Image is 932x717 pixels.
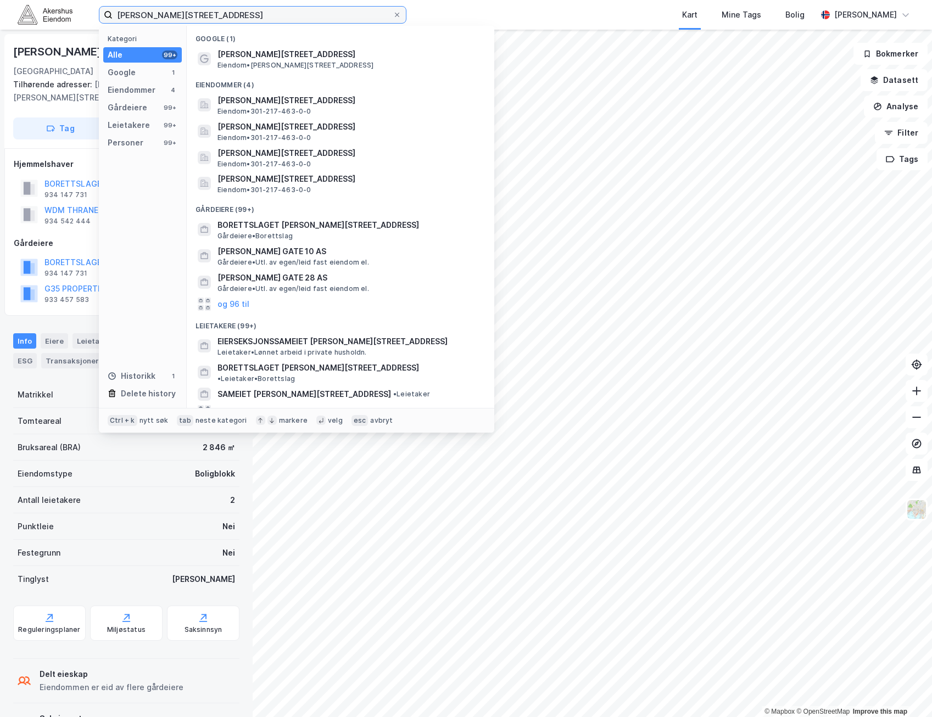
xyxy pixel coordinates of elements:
[682,8,697,21] div: Kart
[217,172,481,186] span: [PERSON_NAME][STREET_ADDRESS]
[13,333,36,349] div: Info
[217,107,311,116] span: Eiendom • 301-217-463-0-0
[40,668,183,681] div: Delt eieskap
[108,415,137,426] div: Ctrl + k
[217,271,481,284] span: [PERSON_NAME] GATE 28 AS
[196,416,247,425] div: neste kategori
[217,232,293,240] span: Gårdeiere • Borettslag
[217,120,481,133] span: [PERSON_NAME][STREET_ADDRESS]
[44,295,89,304] div: 933 457 583
[217,298,249,311] button: og 96 til
[18,625,80,634] div: Reguleringsplaner
[853,43,928,65] button: Bokmerker
[217,160,311,169] span: Eiendom • 301-217-463-0-0
[121,387,176,400] div: Delete history
[217,374,221,383] span: •
[877,664,932,717] div: Kontrollprogram for chat
[279,416,308,425] div: markere
[139,416,169,425] div: nytt søk
[796,708,850,715] a: OpenStreetMap
[217,186,311,194] span: Eiendom • 301-217-463-0-0
[18,520,54,533] div: Punktleie
[328,416,343,425] div: velg
[217,94,481,107] span: [PERSON_NAME][STREET_ADDRESS]
[764,708,795,715] a: Mapbox
[18,573,49,586] div: Tinglyst
[853,708,907,715] a: Improve this map
[18,546,60,559] div: Festegrunn
[785,8,805,21] div: Bolig
[393,390,430,399] span: Leietaker
[370,416,393,425] div: avbryt
[18,494,81,507] div: Antall leietakere
[861,69,928,91] button: Datasett
[217,133,311,142] span: Eiendom • 301-217-463-0-0
[217,245,481,258] span: [PERSON_NAME] GATE 10 AS
[172,573,235,586] div: [PERSON_NAME]
[13,353,37,368] div: ESG
[113,7,393,23] input: Søk på adresse, matrikkel, gårdeiere, leietakere eller personer
[44,269,87,278] div: 934 147 731
[14,158,239,171] div: Hjemmelshaver
[187,197,494,216] div: Gårdeiere (99+)
[108,66,136,79] div: Google
[107,625,146,634] div: Miljøstatus
[217,405,249,418] button: og 96 til
[108,83,155,97] div: Eiendommer
[222,520,235,533] div: Nei
[162,103,177,112] div: 99+
[185,625,222,634] div: Saksinnsyn
[722,8,761,21] div: Mine Tags
[187,313,494,333] div: Leietakere (99+)
[44,191,87,199] div: 934 147 731
[13,78,231,104] div: [PERSON_NAME] Gate 4b, [PERSON_NAME][STREET_ADDRESS][PERSON_NAME]
[72,333,133,349] div: Leietakere
[230,494,235,507] div: 2
[217,374,295,383] span: Leietaker • Borettslag
[108,35,182,43] div: Kategori
[875,122,928,144] button: Filter
[41,333,68,349] div: Eiere
[18,467,72,480] div: Eiendomstype
[217,48,481,61] span: [PERSON_NAME][STREET_ADDRESS]
[217,335,481,348] span: EIERSEKSJONSSAMEIET [PERSON_NAME][STREET_ADDRESS]
[169,372,177,380] div: 1
[13,65,93,78] div: [GEOGRAPHIC_DATA]
[108,369,155,383] div: Historikk
[877,148,928,170] button: Tags
[162,121,177,130] div: 99+
[906,499,927,520] img: Z
[187,72,494,92] div: Eiendommer (4)
[217,147,481,160] span: [PERSON_NAME][STREET_ADDRESS]
[877,664,932,717] iframe: Chat Widget
[108,101,147,114] div: Gårdeiere
[18,441,81,454] div: Bruksareal (BRA)
[40,681,183,694] div: Eiendommen er eid av flere gårdeiere
[217,61,373,70] span: Eiendom • [PERSON_NAME][STREET_ADDRESS]
[169,86,177,94] div: 4
[177,415,193,426] div: tab
[393,390,397,398] span: •
[217,284,369,293] span: Gårdeiere • Utl. av egen/leid fast eiendom el.
[13,80,94,89] span: Tilhørende adresser:
[108,136,143,149] div: Personer
[834,8,897,21] div: [PERSON_NAME]
[217,348,367,357] span: Leietaker • Lønnet arbeid i private husholdn.
[108,48,122,61] div: Alle
[41,353,116,368] div: Transaksjoner
[217,388,391,401] span: SAMEIET [PERSON_NAME][STREET_ADDRESS]
[44,217,91,226] div: 934 542 444
[14,237,239,250] div: Gårdeiere
[195,467,235,480] div: Boligblokk
[13,43,148,60] div: [PERSON_NAME] Gate 4a
[13,117,108,139] button: Tag
[18,414,62,428] div: Tomteareal
[169,68,177,77] div: 1
[351,415,369,426] div: esc
[162,138,177,147] div: 99+
[217,258,369,267] span: Gårdeiere • Utl. av egen/leid fast eiendom el.
[108,119,150,132] div: Leietakere
[217,219,481,232] span: BORETTSLAGET [PERSON_NAME][STREET_ADDRESS]
[217,361,419,374] span: BORETTSLAGET [PERSON_NAME][STREET_ADDRESS]
[864,96,928,117] button: Analyse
